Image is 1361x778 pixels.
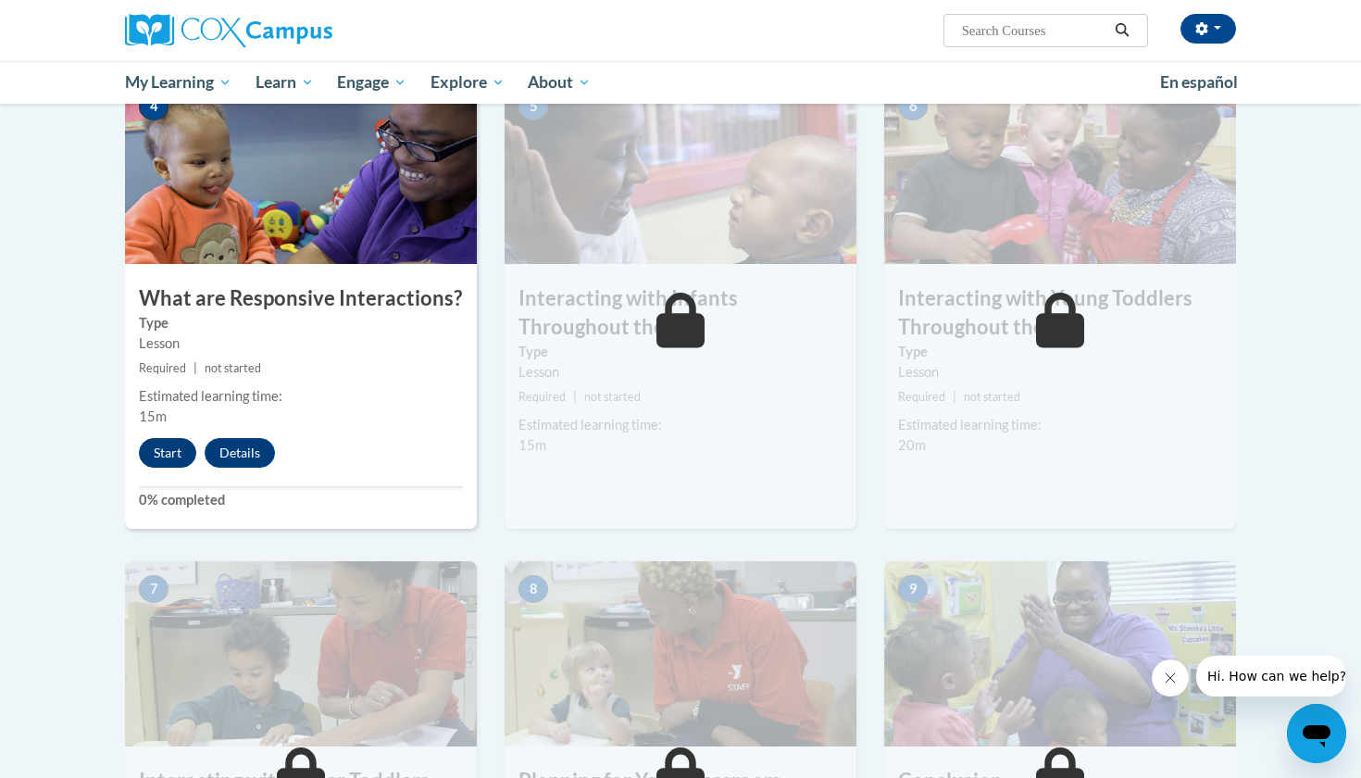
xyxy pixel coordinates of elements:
span: Required [898,390,945,404]
img: Course Image [884,561,1236,747]
span: | [953,390,956,404]
img: Course Image [505,561,856,747]
iframe: Message from company [1196,656,1346,696]
button: Account Settings [1180,14,1236,44]
h3: Interacting with Young Toddlers Throughout the Day [884,284,1236,342]
img: Course Image [125,79,477,264]
span: 15m [139,408,167,424]
span: 7 [139,575,169,603]
span: My Learning [125,71,231,94]
button: Details [205,438,275,468]
img: Course Image [884,79,1236,264]
span: Required [139,361,186,375]
iframe: Button to launch messaging window [1287,704,1346,763]
div: Estimated learning time: [139,386,463,407]
label: 0% completed [139,490,463,510]
input: Search Courses [960,19,1108,42]
h3: What are Responsive Interactions? [125,284,477,313]
a: Cox Campus [125,14,477,47]
span: About [528,71,591,94]
span: Learn [256,71,314,94]
a: En español [1148,63,1250,102]
iframe: Close message [1152,659,1189,696]
span: 5 [518,93,548,120]
label: Type [898,342,1222,362]
span: En español [1160,72,1238,92]
span: not started [205,361,261,375]
a: Learn [243,61,326,104]
span: not started [964,390,1020,404]
div: Lesson [518,362,843,383]
span: Engage [337,71,406,94]
div: Estimated learning time: [518,415,843,435]
span: 4 [139,93,169,120]
div: Estimated learning time: [898,415,1222,435]
span: not started [584,390,641,404]
img: Course Image [505,79,856,264]
img: Course Image [125,561,477,747]
h3: Interacting with Infants Throughout the Day [505,284,856,342]
span: | [194,361,197,375]
span: 20m [898,437,926,453]
div: Main menu [97,61,1264,104]
span: Required [518,390,566,404]
a: Explore [418,61,517,104]
span: | [573,390,577,404]
div: Lesson [898,362,1222,383]
img: Cox Campus [125,14,332,47]
label: Type [518,342,843,362]
a: My Learning [113,61,243,104]
button: Search [1108,19,1136,42]
span: 6 [898,93,928,120]
a: About [517,61,604,104]
span: Explore [431,71,505,94]
span: 8 [518,575,548,603]
label: Type [139,313,463,333]
span: 15m [518,437,546,453]
button: Start [139,438,196,468]
div: Lesson [139,333,463,354]
a: Engage [325,61,418,104]
span: 9 [898,575,928,603]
